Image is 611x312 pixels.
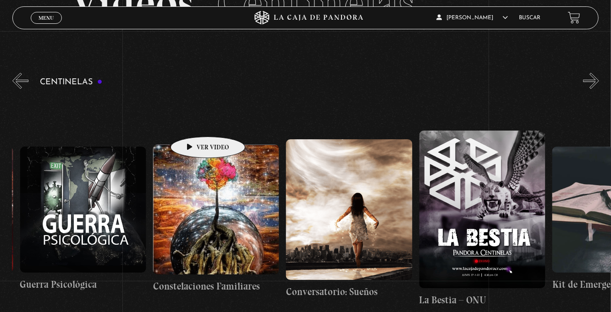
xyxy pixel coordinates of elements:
h4: Constelaciones Familiares [153,279,279,294]
h4: La Bestia – ONU [419,293,545,307]
h3: Centinelas [40,78,103,87]
button: Next [583,73,599,89]
h4: Guerra Psicológica [20,277,146,292]
button: Previous [12,73,28,89]
span: [PERSON_NAME] [436,15,508,21]
span: Cerrar [35,22,57,29]
h4: Conversatorio: Sueños [286,285,412,299]
span: Menu [39,15,54,21]
a: View your shopping cart [568,11,580,24]
a: Buscar [519,15,540,21]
